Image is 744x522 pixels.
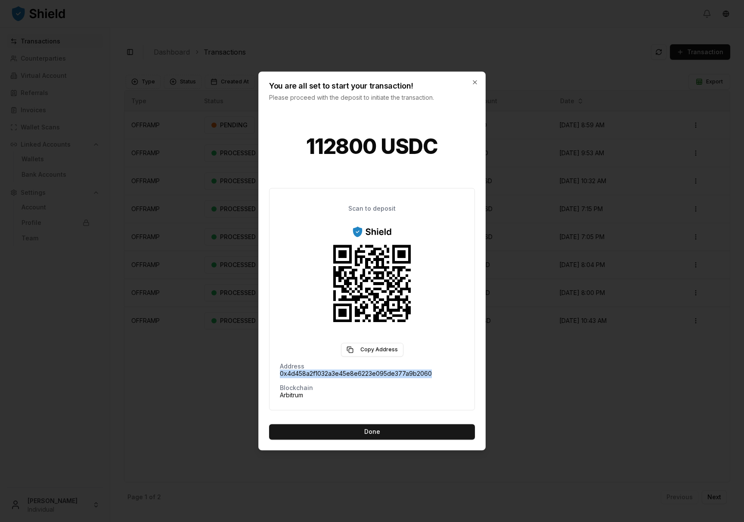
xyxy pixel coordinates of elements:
button: Copy Address [341,343,403,357]
span: Arbitrum [280,391,303,400]
h1: 112800 USDC [269,119,475,174]
p: Blockchain [280,385,313,391]
h2: You are all set to start your transaction! [269,82,458,90]
img: ShieldPay Logo [352,225,392,238]
p: Address [280,364,304,370]
p: Please proceed with the deposit to initiate the transaction. [269,93,458,102]
button: Done [269,424,475,440]
p: Scan to deposit [348,206,396,212]
span: 0x4d458a2f1032a3e45e8e6223e095de377a9b2060 [280,370,432,378]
